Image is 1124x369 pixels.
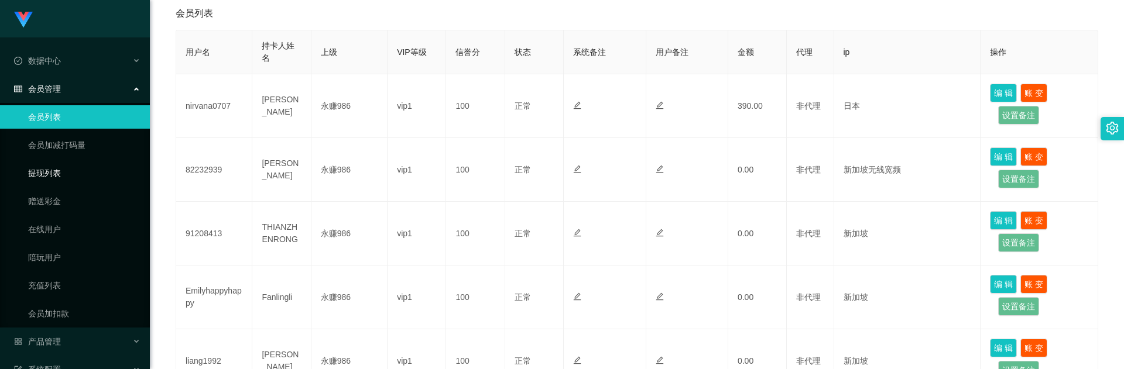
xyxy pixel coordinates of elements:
[388,74,446,138] td: vip1
[515,229,531,238] span: 正常
[397,47,427,57] span: VIP等级
[311,202,388,265] td: 永赚986
[176,138,252,202] td: 82232939
[176,6,213,20] span: 会员列表
[14,85,22,93] i: 图标: table
[728,202,787,265] td: 0.00
[321,47,337,57] span: 上级
[656,229,664,237] i: 图标: edit
[28,302,140,325] a: 会员加扣款
[455,47,480,57] span: 信誉分
[515,101,531,111] span: 正常
[446,138,505,202] td: 100
[796,47,813,57] span: 代理
[176,74,252,138] td: nirvana0707
[1020,339,1047,357] button: 账 变
[834,74,981,138] td: 日本
[252,138,311,202] td: [PERSON_NAME]
[990,84,1017,102] button: 编 辑
[998,170,1039,188] button: 设置备注
[515,356,531,365] span: 正常
[738,47,754,57] span: 金额
[14,337,22,346] i: 图标: appstore-o
[262,41,294,63] span: 持卡人姓名
[796,165,821,174] span: 非代理
[311,74,388,138] td: 永赚986
[446,74,505,138] td: 100
[388,265,446,329] td: vip1
[990,47,1006,57] span: 操作
[728,74,787,138] td: 390.00
[990,211,1017,230] button: 编 辑
[844,47,850,57] span: ip
[28,161,140,185] a: 提现列表
[14,84,61,94] span: 会员管理
[656,292,664,301] i: 图标: edit
[14,337,61,346] span: 产品管理
[573,356,581,364] i: 图标: edit
[446,265,505,329] td: 100
[252,202,311,265] td: THIANZHENRONG
[176,265,252,329] td: Emilyhappyhappy
[834,138,981,202] td: 新加坡无线宽频
[515,165,531,174] span: 正常
[28,246,140,269] a: 陪玩用户
[656,356,664,364] i: 图标: edit
[796,292,821,302] span: 非代理
[28,189,140,213] a: 赠送彩金
[656,101,664,109] i: 图标: edit
[252,74,311,138] td: [PERSON_NAME]
[834,265,981,329] td: 新加坡
[573,101,581,109] i: 图标: edit
[515,47,531,57] span: 状态
[656,165,664,173] i: 图标: edit
[796,356,821,365] span: 非代理
[573,47,606,57] span: 系统备注
[28,105,140,129] a: 会员列表
[656,47,688,57] span: 用户备注
[573,229,581,237] i: 图标: edit
[176,202,252,265] td: 91208413
[1020,275,1047,294] button: 账 变
[796,229,821,238] span: 非代理
[573,165,581,173] i: 图标: edit
[446,202,505,265] td: 100
[28,274,140,297] a: 充值列表
[1106,122,1119,135] i: 图标: setting
[14,12,33,28] img: logo.9652507e.png
[515,292,531,302] span: 正常
[573,292,581,301] i: 图标: edit
[14,57,22,65] i: 图标: check-circle-o
[990,339,1017,357] button: 编 辑
[998,106,1039,125] button: 设置备注
[186,47,210,57] span: 用户名
[311,265,388,329] td: 永赚986
[311,138,388,202] td: 永赚986
[990,147,1017,166] button: 编 辑
[990,275,1017,294] button: 编 辑
[728,138,787,202] td: 0.00
[834,202,981,265] td: 新加坡
[14,56,61,65] span: 数据中心
[1020,211,1047,230] button: 账 变
[728,265,787,329] td: 0.00
[1020,147,1047,166] button: 账 变
[388,138,446,202] td: vip1
[998,233,1039,252] button: 设置备注
[796,101,821,111] span: 非代理
[998,297,1039,316] button: 设置备注
[252,265,311,329] td: Fanlingli
[28,133,140,157] a: 会员加减打码量
[388,202,446,265] td: vip1
[1020,84,1047,102] button: 账 变
[28,218,140,241] a: 在线用户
